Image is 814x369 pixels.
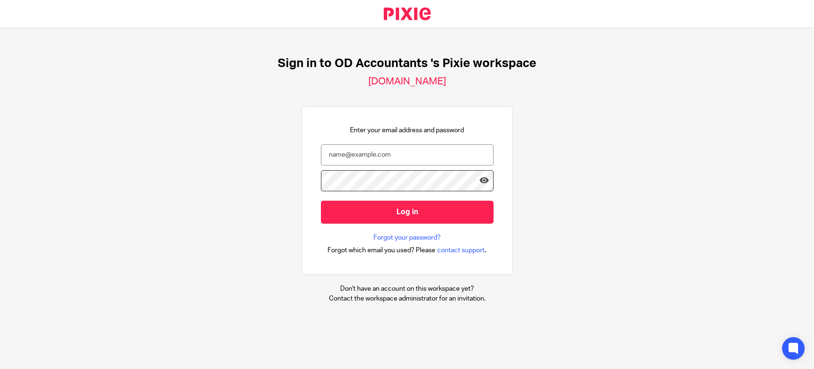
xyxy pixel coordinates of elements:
[368,75,446,88] h2: [DOMAIN_NAME]
[437,246,485,255] span: contact support
[373,233,441,242] a: Forgot your password?
[329,284,486,294] p: Don't have an account on this workspace yet?
[327,245,487,256] div: .
[321,201,494,224] input: Log in
[278,56,536,71] h1: Sign in to OD Accountants 's Pixie workspace
[327,246,435,255] span: Forgot which email you used? Please
[321,144,494,166] input: name@example.com
[329,294,486,303] p: Contact the workspace administrator for an invitation.
[350,126,464,135] p: Enter your email address and password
